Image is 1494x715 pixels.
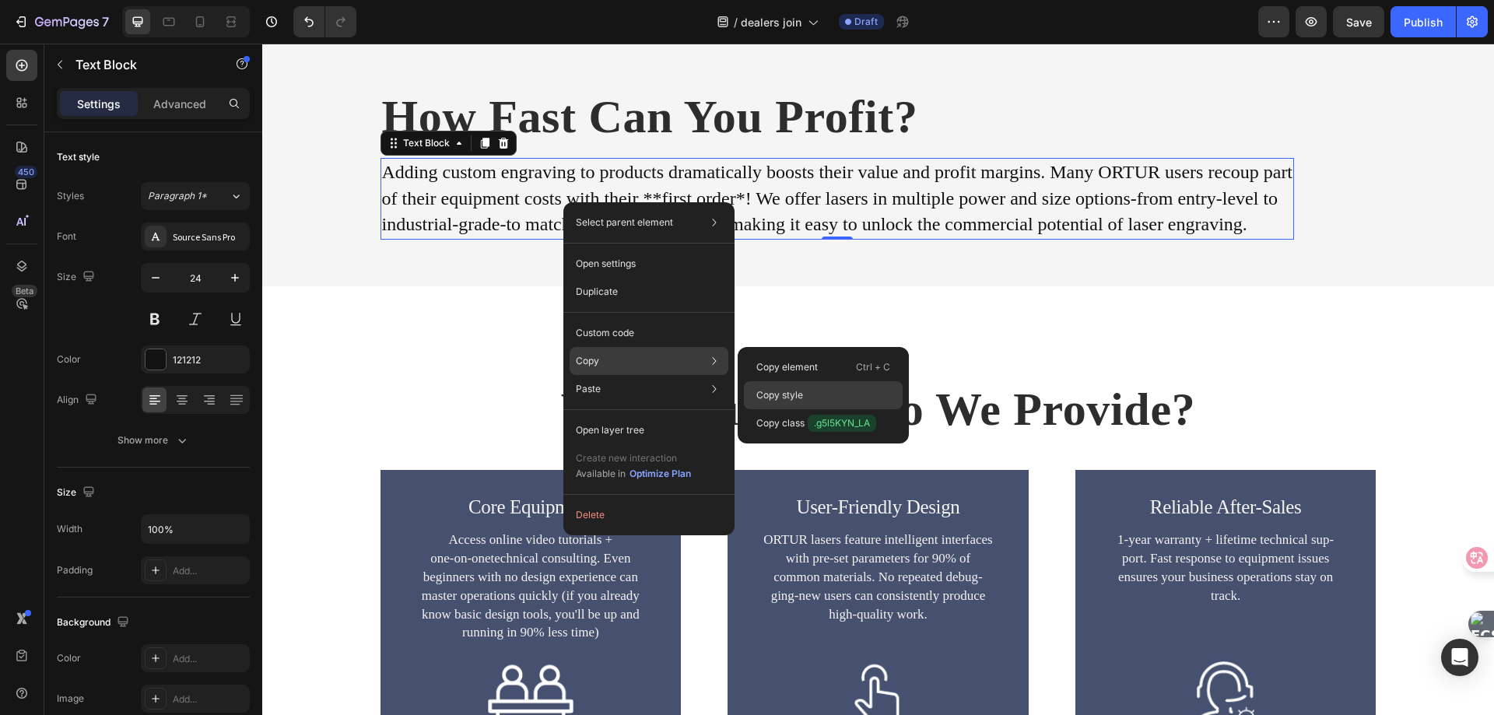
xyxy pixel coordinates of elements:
div: Publish [1404,14,1443,30]
div: Beta [12,285,37,297]
p: Open layer tree [576,423,644,437]
h2: User-Friendly Design [465,450,766,478]
span: Save [1346,16,1372,29]
div: 121212 [173,353,246,367]
p: ORTUR lasers feature intelligent interfaces [467,487,765,506]
p: Copy style [756,388,803,402]
p: Copy [576,354,599,368]
img: gempages_480286256312353826-acd3fc0e-ddef-43dc-8c26-8b3cb3340aca.png [928,610,1000,689]
img: gempages_480286256312353826-1c2b7b7f-fa70-40bd-95bf-8f5cd60249e7.png [223,615,314,688]
span: Available in [576,468,626,479]
button: Publish [1391,6,1456,37]
div: Show more [117,433,190,448]
div: Size [57,267,98,288]
p: ensures your business operations stay on track. [815,524,1113,562]
p: Copy class [756,415,876,432]
p: Copy element [756,360,818,374]
div: Styles [57,189,84,203]
button: Delete [570,501,728,529]
div: Text style [57,150,100,164]
p: ging-new users can consistently produce [467,543,765,562]
div: Source Sans Pro [173,230,246,244]
span: .g5l5KYN_LA [808,415,876,432]
div: Image [57,692,84,706]
input: Auto [142,515,249,543]
p: Custom code [576,326,634,340]
span: dealers join [741,14,801,30]
div: Add... [173,652,246,666]
div: Background [57,612,132,633]
p: 7 [102,12,109,31]
div: Size [57,482,98,503]
p: port. Fast response to equipment issues [815,506,1113,524]
p: common materials. No repeated debug- [467,524,765,543]
div: Color [57,651,81,665]
div: Font [57,230,76,244]
div: Padding [57,563,93,577]
span: Draft [854,15,878,29]
div: Color [57,352,81,366]
p: Settings [77,96,121,112]
span: / [734,14,738,30]
p: Paste [576,382,601,396]
p: Create new interaction [576,450,692,466]
div: Undo/Redo [293,6,356,37]
p: Advanced [153,96,206,112]
div: Align [57,390,100,411]
button: Show more [57,426,250,454]
button: Save [1333,6,1384,37]
button: 7 [6,6,116,37]
div: 450 [15,166,37,178]
iframe: Design area [262,44,1494,715]
p: high-quality work. [467,562,765,580]
button: Paragraph 1* [141,182,250,210]
p: Ctrl + C [856,359,890,375]
button: Optimize Plan [629,466,692,482]
p: 1-year warranty + lifetime technical sup- [815,487,1113,506]
div: Add... [173,692,246,706]
span: Paragraph 1* [148,189,207,203]
h2: Reliable After-Sales [813,450,1114,478]
div: Open Intercom Messenger [1441,639,1478,676]
div: Width [57,522,82,536]
p: Text Block [75,55,208,74]
p: Select parent element [576,216,673,230]
div: Add... [173,564,246,578]
img: gempages_480286256312353826-65b0432b-d412-4a0f-97a0-5cfa4f31480d.png [586,614,646,687]
p: with pre-set parameters for 90% of [467,506,765,524]
p: Open settings [576,257,636,271]
p: Duplicate [576,285,618,299]
div: Optimize Plan [630,467,691,481]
